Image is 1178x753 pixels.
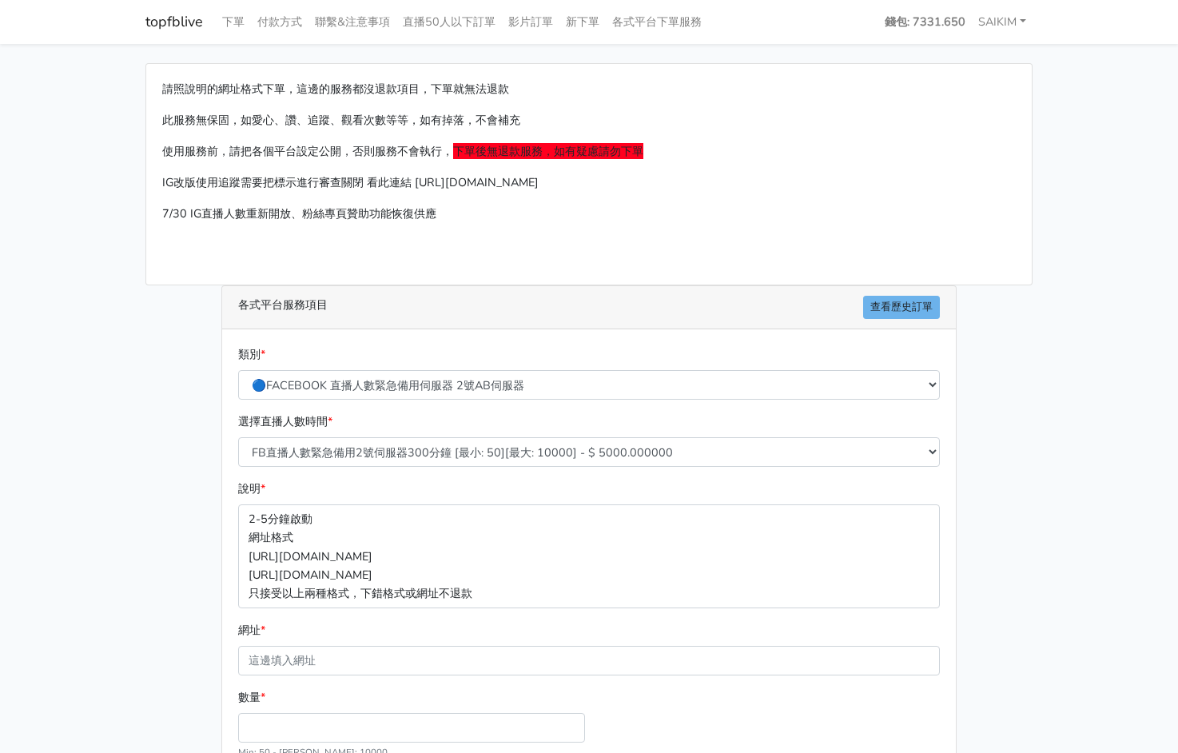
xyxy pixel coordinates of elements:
label: 選擇直播人數時間 [238,412,332,431]
a: 新下單 [559,6,606,38]
span: 下單後無退款服務，如有疑慮請勿下單 [453,143,643,159]
strong: 錢包: 7331.650 [885,14,965,30]
a: topfblive [145,6,203,38]
a: 錢包: 7331.650 [878,6,972,38]
p: 2-5分鐘啟動 網址格式 [URL][DOMAIN_NAME] [URL][DOMAIN_NAME] 只接受以上兩種格式，下錯格式或網址不退款 [238,504,940,608]
p: 此服務無保固，如愛心、讚、追蹤、觀看次數等等，如有掉落，不會補充 [162,111,1016,129]
label: 網址 [238,621,265,639]
p: IG改版使用追蹤需要把標示進行審查關閉 看此連結 [URL][DOMAIN_NAME] [162,173,1016,192]
div: 各式平台服務項目 [222,286,956,329]
a: 直播50人以下訂單 [396,6,502,38]
a: 各式平台下單服務 [606,6,708,38]
p: 使用服務前，請把各個平台設定公開，否則服務不會執行， [162,142,1016,161]
a: 下單 [216,6,251,38]
p: 請照說明的網址格式下單，這邊的服務都沒退款項目，下單就無法退款 [162,80,1016,98]
a: 影片訂單 [502,6,559,38]
a: SAIKIM [972,6,1033,38]
label: 數量 [238,688,265,707]
a: 付款方式 [251,6,308,38]
p: 7/30 IG直播人數重新開放、粉絲專頁贊助功能恢復供應 [162,205,1016,223]
input: 這邊填入網址 [238,646,940,675]
a: 查看歷史訂單 [863,296,940,319]
label: 類別 [238,345,265,364]
label: 說明 [238,480,265,498]
a: 聯繫&注意事項 [308,6,396,38]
